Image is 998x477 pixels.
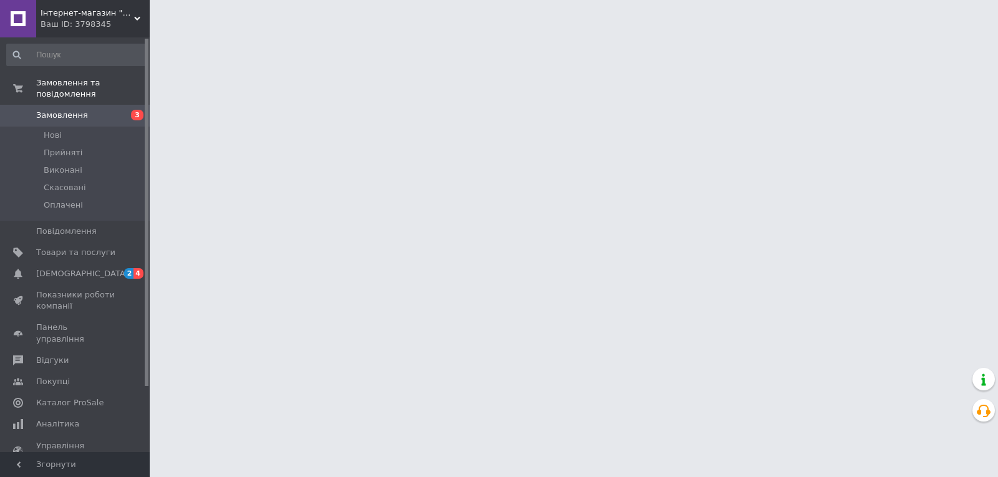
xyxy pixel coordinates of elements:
[36,289,115,312] span: Показники роботи компанії
[44,165,82,176] span: Виконані
[44,130,62,141] span: Нові
[41,7,134,19] span: Інтернет-магазин "ТСК Едельвейс"
[41,19,150,30] div: Ваш ID: 3798345
[36,418,79,430] span: Аналітика
[44,182,86,193] span: Скасовані
[36,268,128,279] span: [DEMOGRAPHIC_DATA]
[36,247,115,258] span: Товари та послуги
[36,110,88,121] span: Замовлення
[6,44,147,66] input: Пошук
[36,397,104,408] span: Каталог ProSale
[36,226,97,237] span: Повідомлення
[36,376,70,387] span: Покупці
[133,268,143,279] span: 4
[36,77,150,100] span: Замовлення та повідомлення
[124,268,134,279] span: 2
[36,440,115,463] span: Управління сайтом
[36,355,69,366] span: Відгуки
[44,200,83,211] span: Оплачені
[131,110,143,120] span: 3
[36,322,115,344] span: Панель управління
[44,147,82,158] span: Прийняті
